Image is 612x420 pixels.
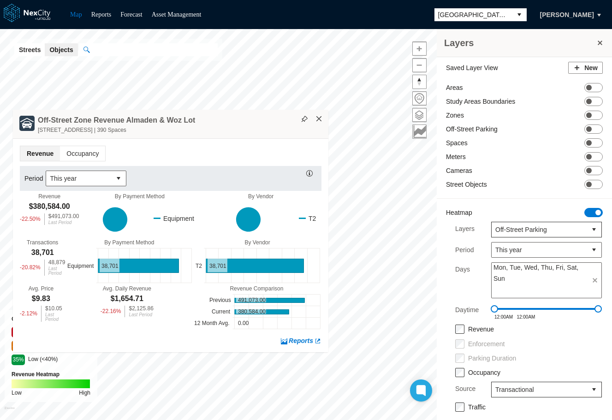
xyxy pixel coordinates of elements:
[200,193,321,200] div: By Vendor
[446,97,515,106] label: Study Areas Boundaries
[493,274,505,283] span: Sun
[524,263,539,272] span: Wed,
[120,11,142,18] a: Forecast
[65,239,193,246] div: By Payment Method
[510,263,523,272] span: Tue,
[49,45,73,54] span: Objects
[12,341,25,351] div: 40%
[209,297,231,304] text: Previous
[38,125,324,135] div: [STREET_ADDRESS] | 390 Spaces
[540,10,594,19] span: [PERSON_NAME]
[412,124,427,139] button: Key metrics
[101,306,121,317] div: -22.16 %
[588,274,601,287] span: clear
[238,320,249,327] text: 0.00
[495,245,583,254] span: This year
[20,306,37,322] div: -2.12 %
[103,285,151,292] div: Avg. Daily Revenue
[152,11,202,18] a: Asset Management
[455,245,474,254] label: Period
[20,213,41,225] div: -22.50 %
[587,222,601,237] button: select
[495,225,583,234] span: Off-Street Parking
[111,171,126,186] button: select
[446,83,463,92] label: Areas
[446,138,468,148] label: Spaces
[446,152,466,161] label: Meters
[193,239,321,246] div: By Vendor
[556,263,565,272] span: Fri,
[491,305,498,313] span: Drag
[446,63,498,72] label: Saved Layer View
[20,146,60,161] span: Revenue
[412,91,427,106] button: Home
[12,355,25,365] div: 35%
[27,239,58,246] div: Transactions
[584,63,598,72] span: New
[192,285,321,292] div: Revenue Comparison
[14,43,45,56] button: Streets
[412,41,427,56] button: Zoom in
[587,243,601,257] button: select
[196,263,202,269] text: T2
[12,370,90,379] div: Revenue Heatmap
[12,388,22,397] div: Low
[129,306,153,311] div: $2,125.86
[494,314,513,319] span: 12:00AM
[446,124,498,134] label: Off-Street Parking
[530,7,604,23] button: [PERSON_NAME]
[468,403,486,411] label: Traffic
[70,11,82,18] a: Map
[29,201,70,212] div: $380,584.00
[587,382,601,397] button: select
[412,75,427,89] button: Reset bearing to north
[413,59,426,72] span: Zoom out
[446,180,487,189] label: Street Objects
[493,263,508,272] span: Mon,
[413,42,426,55] span: Zoom in
[517,314,535,319] span: 12:00AM
[29,285,53,292] div: Avg. Price
[455,382,475,397] label: Source
[38,115,195,125] h4: Off-Street Zone Revenue Almaden & Woz Lot
[468,369,500,376] label: Occupancy
[111,294,143,304] div: $1,654.71
[455,303,479,319] label: Daytime
[48,266,65,276] div: Last Period
[129,313,153,317] div: Last Period
[495,385,583,394] span: Transactional
[24,174,46,183] label: Period
[446,111,464,120] label: Zones
[455,222,475,237] label: Layers
[412,58,427,72] button: Zoom out
[413,75,426,89] span: Reset bearing to north
[444,36,595,49] h3: Layers
[20,260,41,276] div: -20.82 %
[568,62,603,74] button: New
[19,45,41,54] span: Streets
[91,11,112,18] a: Reports
[12,327,25,337] div: 72%
[468,325,494,333] label: Revenue
[567,263,578,272] span: Sat,
[50,174,107,183] span: This year
[438,10,508,19] span: [GEOGRAPHIC_DATA][PERSON_NAME]
[12,314,90,324] div: Occupancy Level
[79,193,200,200] div: By Payment Method
[38,193,60,200] div: Revenue
[494,308,598,310] div: 0 - 1440
[28,355,90,365] div: Low (<40%)
[280,336,321,345] a: Reports
[412,108,427,122] button: Layers management
[541,263,554,272] span: Thu,
[301,116,308,122] img: svg%3e
[455,262,470,298] label: Days
[209,263,226,269] text: 38,701
[45,306,62,311] div: $10.05
[48,213,79,219] div: $491,073.00
[446,208,472,217] label: Heatmap
[4,407,15,417] a: Mapbox homepage
[212,309,231,315] text: Current
[101,263,119,269] text: 38,701
[67,263,94,269] text: Equipment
